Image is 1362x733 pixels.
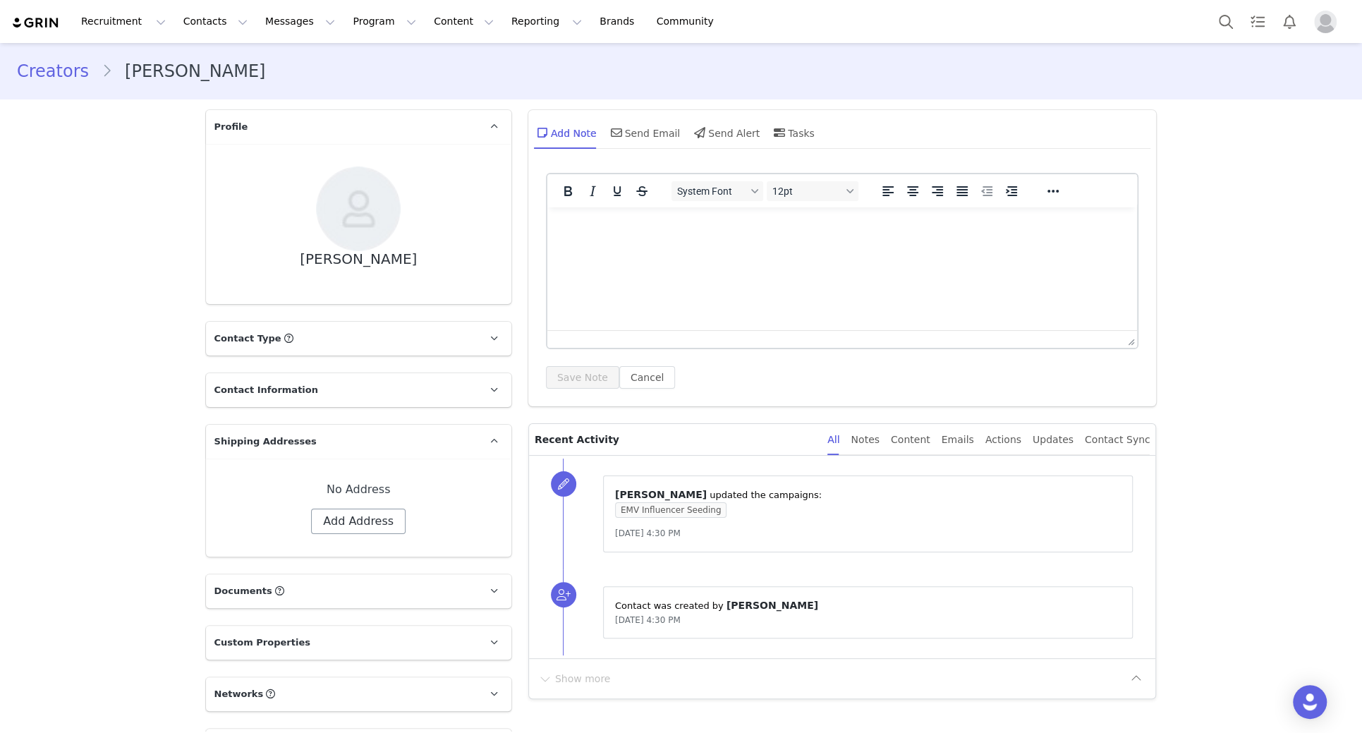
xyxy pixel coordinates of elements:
div: Contact Sync [1085,424,1150,456]
a: Tasks [1242,6,1273,37]
button: Add Address [311,509,406,534]
span: [PERSON_NAME] [726,600,818,611]
p: ⁨ ⁩ updated the campaigns: [615,487,1121,502]
iframe: Rich Text Area [547,207,1138,330]
span: Documents [214,584,272,598]
button: Messages [257,6,343,37]
button: Italic [580,181,604,201]
div: Send Alert [691,116,760,150]
a: Brands [591,6,647,37]
button: Profile [1306,11,1351,33]
span: [PERSON_NAME] [615,489,707,500]
button: Strikethrough [630,181,654,201]
button: Justify [950,181,974,201]
button: Notifications [1274,6,1305,37]
button: Save Note [546,366,619,389]
button: Search [1210,6,1241,37]
div: No Address [229,481,489,498]
div: Send Email [608,116,681,150]
button: Decrease indent [975,181,999,201]
button: Align left [876,181,900,201]
span: Contact Information [214,383,318,397]
div: Emails [942,424,974,456]
button: Align center [901,181,925,201]
p: Contact was created by ⁨ ⁩ [615,598,1121,613]
button: Align right [925,181,949,201]
a: Community [648,6,729,37]
p: Recent Activity [535,424,816,455]
div: Press the Up and Down arrow keys to resize the editor. [1122,331,1137,348]
button: Increase indent [999,181,1023,201]
button: Contacts [175,6,256,37]
button: Cancel [619,366,675,389]
button: Content [425,6,502,37]
span: Profile [214,120,248,134]
div: [PERSON_NAME] [300,251,417,267]
div: Open Intercom Messenger [1293,685,1327,719]
button: Show more [537,667,612,690]
div: All [827,424,839,456]
span: Contact Type [214,332,281,346]
button: Font sizes [767,181,858,201]
span: 12pt [772,186,841,197]
div: Content [891,424,930,456]
div: Notes [851,424,879,456]
span: Shipping Addresses [214,435,317,449]
div: Tasks [771,116,815,150]
button: Program [344,6,425,37]
div: Add Note [534,116,597,150]
button: Underline [605,181,629,201]
button: Recruitment [73,6,174,37]
span: [DATE] 4:30 PM [615,528,681,538]
span: EMV Influencer Seeding [615,502,727,518]
img: grin logo [11,16,61,30]
img: placeholder-profile.jpg [1314,11,1337,33]
span: System Font [677,186,746,197]
button: Reporting [503,6,590,37]
a: Creators [17,59,102,84]
img: 724975f1-f134-4230-b908-540abae1ffd1--s.jpg [316,166,401,251]
div: Actions [985,424,1021,456]
span: Networks [214,687,264,701]
span: [DATE] 4:30 PM [615,615,681,625]
button: Reveal or hide additional toolbar items [1041,181,1065,201]
span: Custom Properties [214,636,310,650]
button: Fonts [671,181,763,201]
button: Bold [556,181,580,201]
div: Updates [1033,424,1074,456]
